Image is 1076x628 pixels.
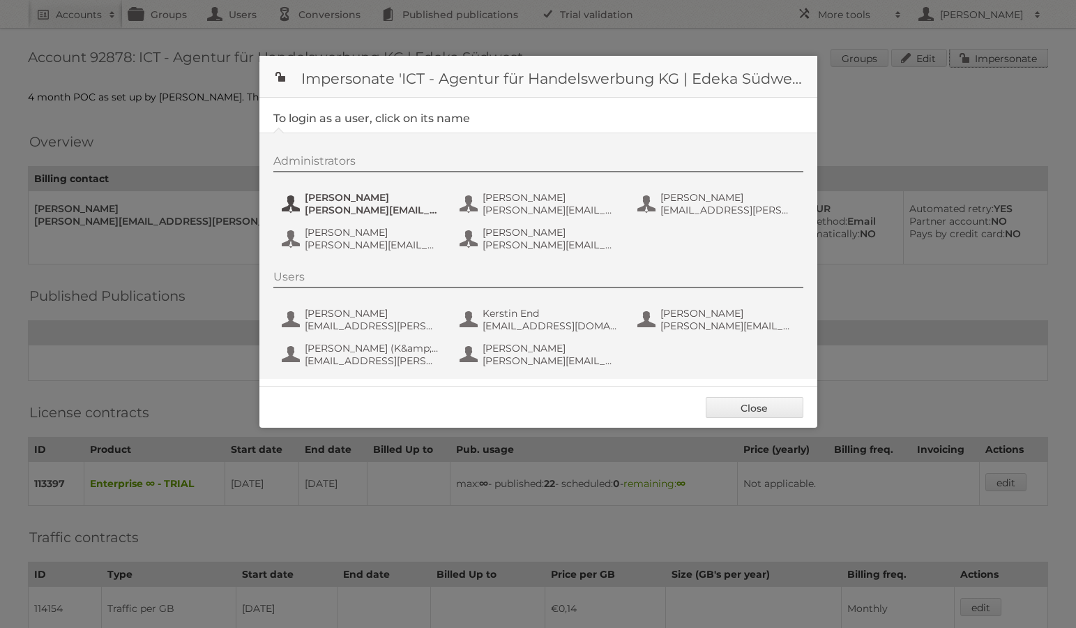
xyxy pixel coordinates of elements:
span: [PERSON_NAME] [660,191,796,204]
span: [PERSON_NAME][EMAIL_ADDRESS][PERSON_NAME][DOMAIN_NAME] [483,239,618,251]
button: [PERSON_NAME] [PERSON_NAME][EMAIL_ADDRESS][PERSON_NAME][DOMAIN_NAME] [458,190,622,218]
span: [PERSON_NAME][EMAIL_ADDRESS][PERSON_NAME][DOMAIN_NAME] [305,204,440,216]
span: [PERSON_NAME][EMAIL_ADDRESS][PERSON_NAME][DOMAIN_NAME] [483,204,618,216]
span: Kerstin End [483,307,618,320]
span: [PERSON_NAME] [305,191,440,204]
span: [EMAIL_ADDRESS][PERSON_NAME][DOMAIN_NAME] [660,204,796,216]
span: [PERSON_NAME] [483,191,618,204]
button: [PERSON_NAME] [EMAIL_ADDRESS][PERSON_NAME][DOMAIN_NAME] [280,306,444,334]
span: [PERSON_NAME] (K&amp;D) [305,342,440,354]
span: [EMAIL_ADDRESS][PERSON_NAME][DOMAIN_NAME] [305,320,440,332]
span: [PERSON_NAME] [660,307,796,320]
span: [PERSON_NAME] [305,226,440,239]
button: [PERSON_NAME] [PERSON_NAME][EMAIL_ADDRESS][PERSON_NAME][DOMAIN_NAME] [458,341,622,368]
button: [PERSON_NAME] [PERSON_NAME][EMAIL_ADDRESS][PERSON_NAME][DOMAIN_NAME] [280,190,444,218]
span: [PERSON_NAME] [305,307,440,320]
button: [PERSON_NAME] (K&amp;D) [EMAIL_ADDRESS][PERSON_NAME][DOMAIN_NAME] [280,341,444,368]
div: Users [273,270,803,288]
a: Close [706,397,803,418]
span: [PERSON_NAME][EMAIL_ADDRESS][PERSON_NAME][DOMAIN_NAME] [483,354,618,367]
span: [EMAIL_ADDRESS][PERSON_NAME][DOMAIN_NAME] [305,354,440,367]
span: [EMAIL_ADDRESS][DOMAIN_NAME] [483,320,618,332]
span: [PERSON_NAME][EMAIL_ADDRESS][PERSON_NAME][DOMAIN_NAME] [305,239,440,251]
legend: To login as a user, click on its name [273,112,470,125]
button: [PERSON_NAME] [PERSON_NAME][EMAIL_ADDRESS][PERSON_NAME][DOMAIN_NAME] [636,306,800,334]
span: [PERSON_NAME] [483,342,618,354]
span: [PERSON_NAME] [483,226,618,239]
button: [PERSON_NAME] [EMAIL_ADDRESS][PERSON_NAME][DOMAIN_NAME] [636,190,800,218]
span: [PERSON_NAME][EMAIL_ADDRESS][PERSON_NAME][DOMAIN_NAME] [660,320,796,332]
button: [PERSON_NAME] [PERSON_NAME][EMAIL_ADDRESS][PERSON_NAME][DOMAIN_NAME] [280,225,444,253]
h1: Impersonate 'ICT - Agentur für Handelswerbung KG | Edeka Südwest' [259,56,817,98]
button: [PERSON_NAME] [PERSON_NAME][EMAIL_ADDRESS][PERSON_NAME][DOMAIN_NAME] [458,225,622,253]
button: Kerstin End [EMAIL_ADDRESS][DOMAIN_NAME] [458,306,622,334]
div: Administrators [273,154,803,172]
